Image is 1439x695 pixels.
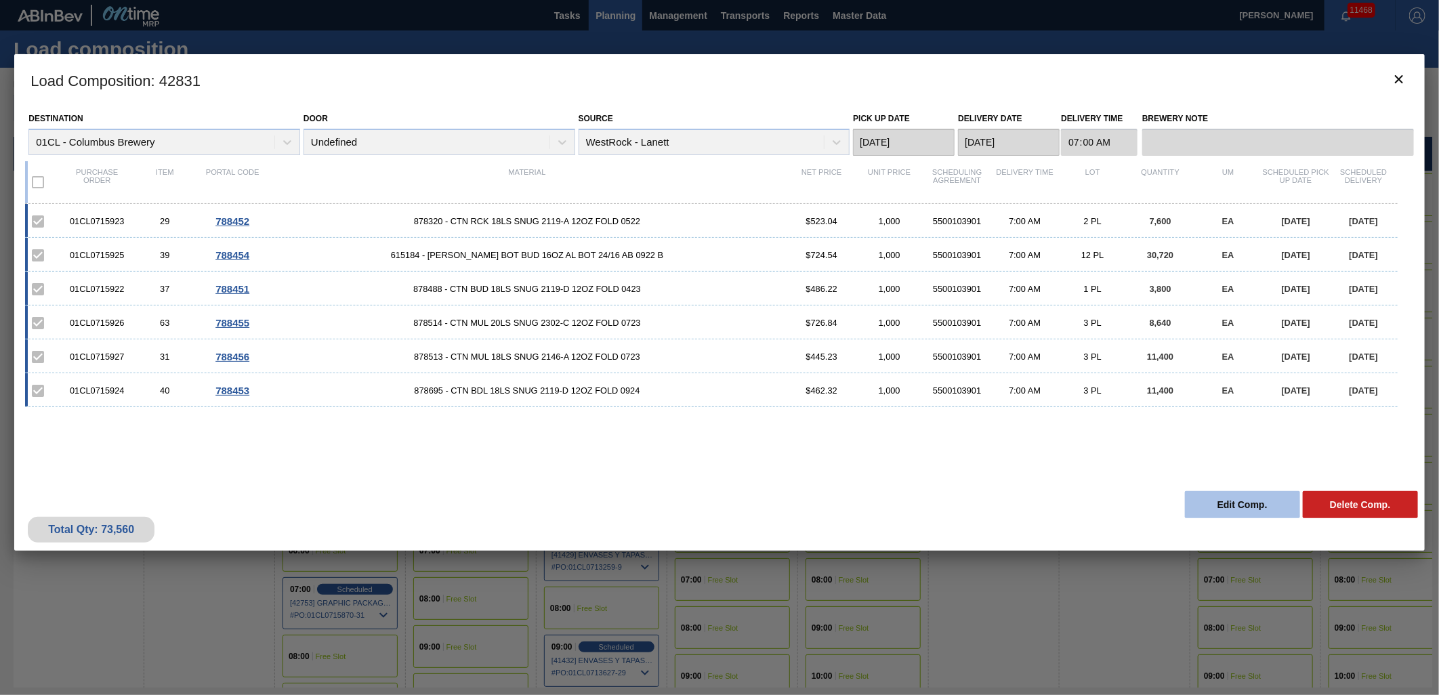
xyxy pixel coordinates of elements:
div: 40 [131,385,199,396]
div: 01CL0715923 [63,216,131,226]
input: mm/dd/yyyy [853,129,955,156]
div: 5500103901 [923,352,991,362]
div: 2 PL [1059,216,1127,226]
div: 7:00 AM [991,352,1059,362]
div: UM [1194,168,1262,196]
label: Brewery Note [1142,109,1414,129]
div: 5500103901 [923,250,991,260]
span: 30,720 [1147,250,1173,260]
div: 7:00 AM [991,318,1059,328]
h3: Load Composition : 42831 [14,54,1425,106]
div: 01CL0715927 [63,352,131,362]
div: Purchase order [63,168,131,196]
div: $462.32 [788,385,856,396]
span: [DATE] [1282,385,1310,396]
span: [DATE] [1350,385,1378,396]
div: 1,000 [856,216,923,226]
div: 5500103901 [923,318,991,328]
div: Scheduled Delivery [1330,168,1398,196]
span: 788453 [215,385,249,396]
div: Go to Order [199,385,266,396]
div: 7:00 AM [991,216,1059,226]
div: 1 PL [1059,284,1127,294]
div: 1,000 [856,352,923,362]
div: 12 PL [1059,250,1127,260]
div: 5500103901 [923,216,991,226]
div: Material [266,168,788,196]
div: Net Price [788,168,856,196]
div: 01CL0715926 [63,318,131,328]
div: Go to Order [199,351,266,362]
div: Go to Order [199,215,266,227]
label: Destination [28,114,83,123]
div: 1,000 [856,318,923,328]
span: 8,640 [1150,318,1171,328]
div: Lot [1059,168,1127,196]
span: [DATE] [1350,318,1378,328]
div: 01CL0715925 [63,250,131,260]
div: $724.54 [788,250,856,260]
span: 615184 - CARR BOT BUD 16OZ AL BOT 24/16 AB 0922 B [266,250,788,260]
button: Delete Comp. [1303,491,1418,518]
div: Portal code [199,168,266,196]
span: 878488 - CTN BUD 18LS SNUG 2119-D 12OZ FOLD 0423 [266,284,788,294]
span: [DATE] [1282,318,1310,328]
div: 63 [131,318,199,328]
div: 3 PL [1059,385,1127,396]
span: [DATE] [1350,250,1378,260]
span: EA [1222,284,1234,294]
div: Quantity [1127,168,1194,196]
input: mm/dd/yyyy [958,129,1060,156]
span: 7,600 [1150,216,1171,226]
span: 878695 - CTN BDL 18LS SNUG 2119-D 12OZ FOLD 0924 [266,385,788,396]
div: $445.23 [788,352,856,362]
div: 01CL0715922 [63,284,131,294]
label: Delivery Date [958,114,1022,123]
span: 788451 [215,283,249,295]
span: [DATE] [1282,352,1310,362]
div: 31 [131,352,199,362]
div: $486.22 [788,284,856,294]
span: EA [1222,318,1234,328]
div: 39 [131,250,199,260]
span: [DATE] [1282,284,1310,294]
div: Scheduling Agreement [923,168,991,196]
label: Pick up Date [853,114,910,123]
div: 7:00 AM [991,250,1059,260]
div: Go to Order [199,317,266,329]
div: 5500103901 [923,284,991,294]
span: 788455 [215,317,249,329]
span: [DATE] [1282,250,1310,260]
span: EA [1222,385,1234,396]
label: Door [304,114,328,123]
span: EA [1222,352,1234,362]
div: 29 [131,216,199,226]
div: 1,000 [856,250,923,260]
div: Total Qty: 73,560 [38,524,144,536]
span: [DATE] [1350,216,1378,226]
span: 3,800 [1150,284,1171,294]
span: 11,400 [1147,385,1173,396]
span: 788454 [215,249,249,261]
div: Scheduled Pick up Date [1262,168,1330,196]
div: 5500103901 [923,385,991,396]
div: 1,000 [856,385,923,396]
label: Source [579,114,613,123]
div: $523.04 [788,216,856,226]
span: 878320 - CTN RCK 18LS SNUG 2119-A 12OZ FOLD 0522 [266,216,788,226]
span: EA [1222,216,1234,226]
span: [DATE] [1350,352,1378,362]
span: 878514 - CTN MUL 20LS SNUG 2302-C 12OZ FOLD 0723 [266,318,788,328]
div: 7:00 AM [991,385,1059,396]
span: [DATE] [1282,216,1310,226]
div: 01CL0715924 [63,385,131,396]
span: 788456 [215,351,249,362]
div: Go to Order [199,249,266,261]
div: Go to Order [199,283,266,295]
div: Item [131,168,199,196]
span: 11,400 [1147,352,1173,362]
div: $726.84 [788,318,856,328]
div: 7:00 AM [991,284,1059,294]
div: Unit Price [856,168,923,196]
div: 3 PL [1059,318,1127,328]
